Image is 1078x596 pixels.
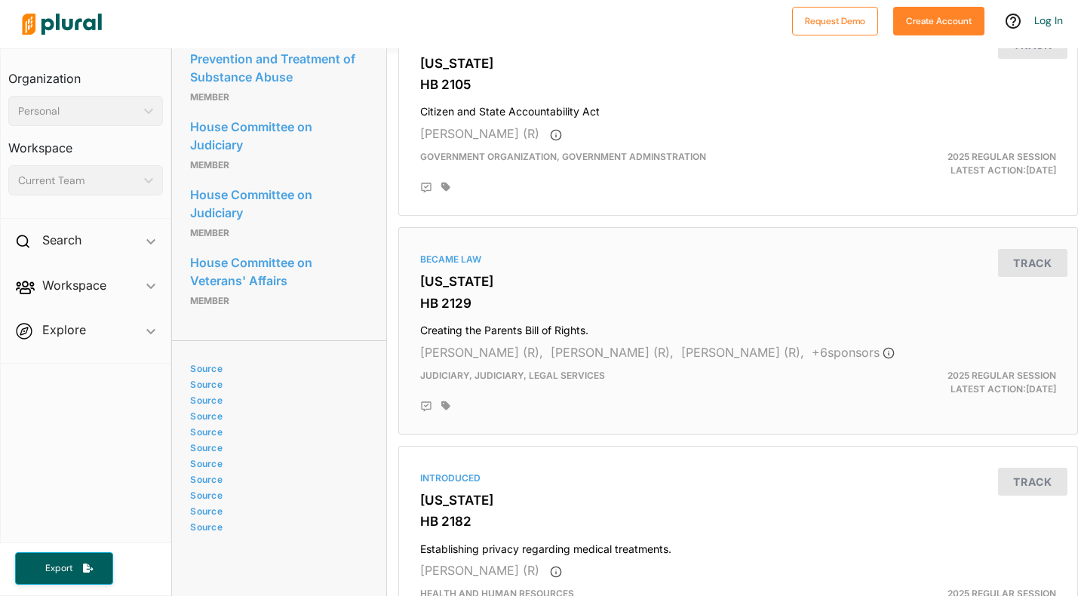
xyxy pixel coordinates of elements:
a: Source [190,410,363,422]
h2: Search [42,232,81,248]
h3: Organization [8,57,163,90]
p: Member [190,292,367,310]
a: Source [190,490,363,501]
a: Source [190,426,363,438]
div: Personal [18,103,138,119]
p: Member [190,156,367,174]
div: Add tags [441,182,450,192]
a: Source [190,395,363,406]
a: Source [190,474,363,485]
span: [PERSON_NAME] (R), [681,345,804,360]
a: Create Account [893,12,984,28]
p: Member [190,224,367,242]
h3: [US_STATE] [420,493,1056,508]
h3: [US_STATE] [420,274,1056,289]
div: Add Position Statement [420,182,432,194]
a: Source [190,505,363,517]
h3: HB 2129 [420,296,1056,311]
a: Source [190,458,363,469]
h3: HB 2182 [420,514,1056,529]
span: 2025 Regular Session [947,151,1056,162]
a: House Committee on Judiciary [190,183,367,224]
h3: Workspace [8,126,163,159]
h3: HB 2105 [420,77,1056,92]
span: Government Organization, Government Adminstration [420,151,706,162]
a: Request Demo [792,12,878,28]
div: Latest Action: [DATE] [848,369,1067,396]
a: House Committee on Judiciary [190,115,367,156]
span: [PERSON_NAME] (R) [420,126,539,141]
a: Source [190,442,363,453]
a: Source [190,521,363,533]
a: House Committee on Prevention and Treatment of Substance Abuse [190,29,367,88]
span: Judiciary, Judiciary, Legal Services [420,370,605,381]
div: Became Law [420,253,1056,266]
span: [PERSON_NAME] (R), [551,345,674,360]
span: [PERSON_NAME] (R), [420,345,543,360]
button: Export [15,552,113,585]
a: Source [190,379,363,390]
button: Request Demo [792,7,878,35]
h4: Citizen and State Accountability Act [420,98,1056,118]
a: Log In [1034,14,1063,27]
h4: Establishing privacy regarding medical treatments. [420,536,1056,556]
h3: [US_STATE] [420,56,1056,71]
div: Add tags [441,401,450,411]
span: + 6 sponsor s [812,345,895,360]
div: Latest Action: [DATE] [848,150,1067,177]
h4: Creating the Parents Bill of Rights. [420,317,1056,337]
span: [PERSON_NAME] (R) [420,563,539,578]
span: 2025 Regular Session [947,370,1056,381]
div: Add Position Statement [420,401,432,413]
button: Track [998,468,1067,496]
button: Track [998,249,1067,277]
span: Export [35,562,83,575]
div: Current Team [18,173,138,189]
p: Member [190,88,367,106]
div: Introduced [420,472,1056,485]
a: House Committee on Veterans' Affairs [190,251,367,292]
button: Create Account [893,7,984,35]
a: Source [190,363,363,374]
